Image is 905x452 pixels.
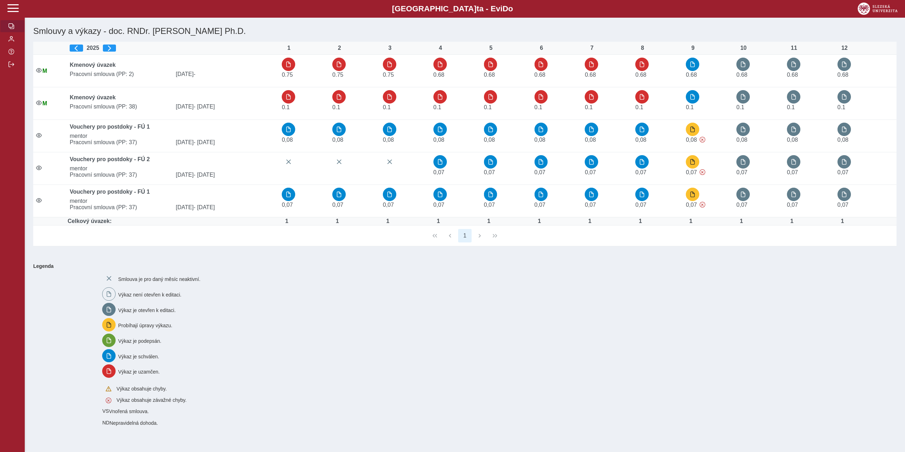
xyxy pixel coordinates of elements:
h1: Smlouvy a výkazy - doc. RNDr. [PERSON_NAME] Ph.D. [30,23,754,39]
img: logo_web_su.png [858,2,898,15]
span: Úvazek : 5,44 h / den. 27,2 h / týden. [635,72,646,78]
span: Úvazek : 0,56 h / den. 2,8 h / týden. [635,169,646,175]
div: 2 [332,45,346,51]
span: - [194,71,195,77]
div: Úvazek : 8 h / den. 40 h / týden. [431,218,445,224]
span: Nepravidelná dohoda. [110,420,158,426]
span: Pracovní smlouva (PP: 37) [67,204,173,211]
b: Vouchery pro postdoky - FÚ 1 [70,124,150,130]
span: Úvazek : 5,44 h / den. 27,2 h / týden. [837,72,848,78]
span: Úvazek : 0,56 h / den. 2,8 h / týden. [383,202,394,208]
span: mentor [67,133,279,139]
span: - [DATE] [194,204,215,210]
b: [GEOGRAPHIC_DATA] a - Evi [21,4,884,13]
div: 1 [282,45,296,51]
span: Smlouva vnořená do kmene [102,420,109,425]
span: Úvazek : 0,56 h / den. 2,8 h / týden. [433,169,444,175]
div: 5 [484,45,498,51]
span: Úvazek : 5,44 h / den. 27,2 h / týden. [433,72,444,78]
span: [DATE] [173,139,279,146]
span: Výkaz je podepsán. [118,338,161,344]
span: Úvazek : 0,64 h / den. 3,2 h / týden. [332,137,343,143]
span: Úvazek : 0,64 h / den. 3,2 h / týden. [837,137,848,143]
div: 9 [686,45,700,51]
span: Údaje souhlasí s údaji v Magionu [42,68,47,74]
span: Úvazek : 0,64 h / den. 3,2 h / týden. [736,137,747,143]
span: Výkaz obsahuje závažné chyby. [700,169,705,175]
div: Úvazek : 8 h / den. 40 h / týden. [532,218,547,224]
div: Úvazek : 8 h / den. 40 h / týden. [734,218,748,224]
i: Smlouva je aktivní [36,100,42,106]
div: 4 [433,45,448,51]
span: Úvazek : 0,56 h / den. 2,8 h / týden. [484,202,495,208]
div: Úvazek : 8 h / den. 40 h / týden. [583,218,597,224]
div: Úvazek : 8 h / den. 40 h / týden. [684,218,698,224]
span: o [508,4,513,13]
span: Úvazek : 6 h / den. 30 h / týden. [282,72,293,78]
span: Výkaz je otevřen k editaci. [118,307,176,313]
b: Legenda [30,260,894,272]
div: Úvazek : 8 h / den. 40 h / týden. [633,218,647,224]
span: [DATE] [173,204,279,211]
span: Úvazek : 0,64 h / den. 3,2 h / týden. [585,137,596,143]
span: Výkaz je uzamčen. [118,369,160,375]
span: - [DATE] [194,139,215,145]
span: Úvazek : 0,8 h / den. 4 h / týden. [686,104,694,110]
span: Pracovní smlouva (PP: 38) [67,104,173,110]
div: Úvazek : 8 h / den. 40 h / týden. [835,218,849,224]
span: Úvazek : 0,56 h / den. 2,8 h / týden. [787,169,798,175]
span: Pracovní smlouva (PP: 37) [67,172,173,178]
span: Úvazek : 0,8 h / den. 4 h / týden. [635,104,643,110]
span: Úvazek : 0,64 h / den. 3,2 h / týden. [433,137,444,143]
span: Úvazek : 0,56 h / den. 2,8 h / týden. [635,202,646,208]
i: Smlouva je aktivní [36,198,42,203]
span: Úvazek : 0,8 h / den. 4 h / týden. [282,104,290,110]
span: - [DATE] [194,172,215,178]
div: 12 [837,45,852,51]
span: Úvazek : 0,56 h / den. 2,8 h / týden. [535,169,545,175]
span: Úvazek : 5,44 h / den. 27,2 h / týden. [686,72,697,78]
span: Probíhají úpravy výkazu. [118,323,172,328]
span: Úvazek : 5,44 h / den. 27,2 h / týden. [484,72,495,78]
span: Výkaz obsahuje závažné chyby. [116,397,186,403]
td: Celkový úvazek: [67,217,279,225]
div: 7 [585,45,599,51]
span: Úvazek : 6 h / den. 30 h / týden. [332,72,343,78]
span: [DATE] [173,104,279,110]
i: Smlouva je aktivní [36,133,42,138]
i: Smlouva je aktivní [36,67,42,73]
span: Vnořená smlouva. [109,409,149,414]
span: Pracovní smlouva (PP: 37) [67,139,173,146]
span: Úvazek : 5,44 h / den. 27,2 h / týden. [787,72,798,78]
span: Úvazek : 0,8 h / den. 4 h / týden. [383,104,391,110]
div: Úvazek : 8 h / den. 40 h / týden. [785,218,799,224]
span: Úvazek : 0,64 h / den. 3,2 h / týden. [635,137,646,143]
span: [DATE] [173,71,279,77]
span: Úvazek : 0,56 h / den. 2,8 h / týden. [736,169,747,175]
span: Úvazek : 6 h / den. 30 h / týden. [383,72,394,78]
span: Úvazek : 0,56 h / den. 2,8 h / týden. [736,202,747,208]
span: Výkaz obsahuje závažné chyby. [700,202,705,207]
span: - [DATE] [194,104,215,110]
div: 2025 [70,45,276,52]
span: Výkaz obsahuje chyby. [116,386,167,392]
div: Úvazek : 8 h / den. 40 h / týden. [330,218,344,224]
span: Úvazek : 0,56 h / den. 2,8 h / týden. [585,169,596,175]
span: Úvazek : 0,56 h / den. 2,8 h / týden. [484,169,495,175]
span: Úvazek : 5,44 h / den. 27,2 h / týden. [535,72,545,78]
span: Smlouva vnořená do kmene [102,408,109,414]
span: Úvazek : 0,8 h / den. 4 h / týden. [787,104,795,110]
span: Úvazek : 0,56 h / den. 2,8 h / týden. [837,202,848,208]
span: Úvazek : 0,8 h / den. 4 h / týden. [736,104,744,110]
b: Vouchery pro postdoky - FÚ 2 [70,156,150,162]
span: Úvazek : 0,64 h / den. 3,2 h / týden. [282,137,293,143]
span: Úvazek : 0,64 h / den. 3,2 h / týden. [787,137,798,143]
div: 6 [535,45,549,51]
span: Úvazek : 0,8 h / den. 4 h / týden. [332,104,340,110]
span: Pracovní smlouva (PP: 2) [67,71,173,77]
b: Kmenový úvazek [70,94,116,100]
b: Vouchery pro postdoky - FÚ 1 [70,189,150,195]
i: Smlouva je aktivní [36,165,42,171]
span: Úvazek : 0,56 h / den. 2,8 h / týden. [332,202,343,208]
div: Úvazek : 8 h / den. 40 h / týden. [280,218,294,224]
